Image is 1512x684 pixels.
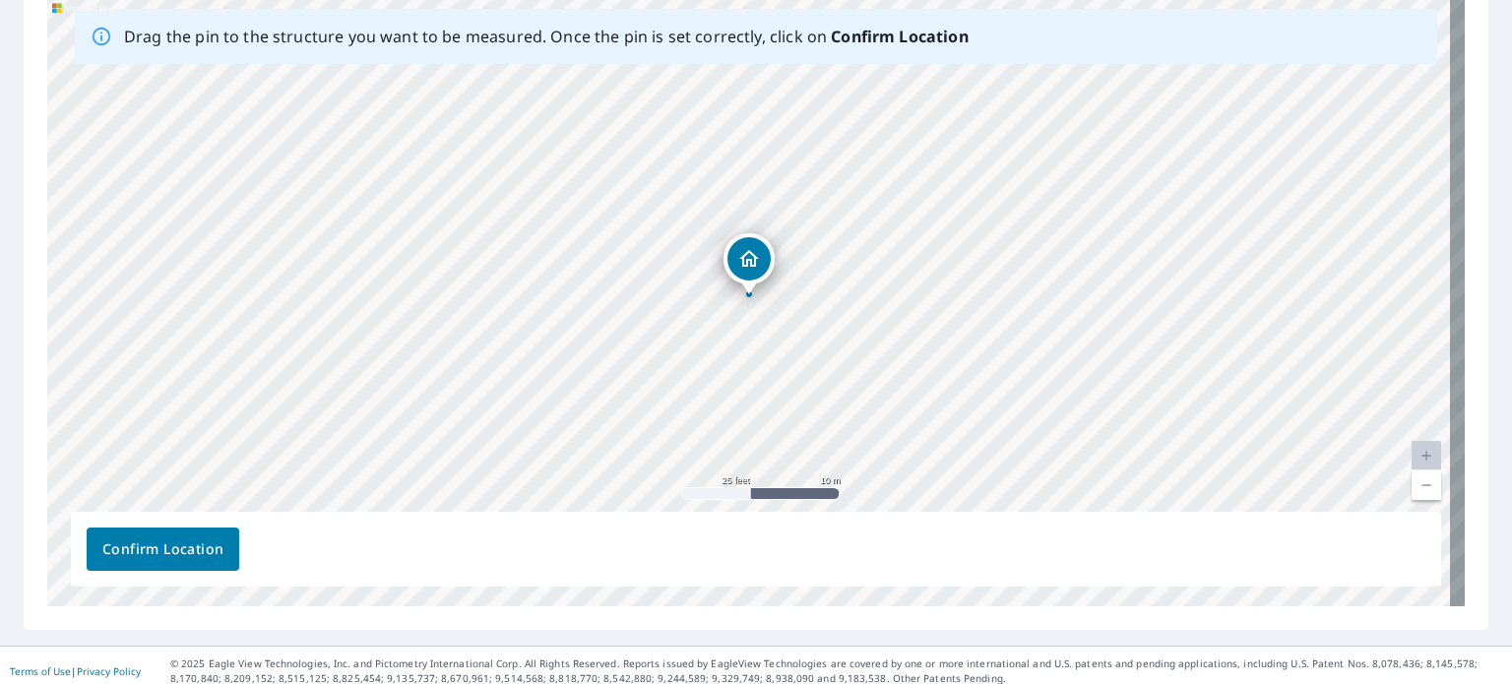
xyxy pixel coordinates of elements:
[10,665,141,677] p: |
[10,664,71,678] a: Terms of Use
[1412,470,1441,500] a: Current Level 20, Zoom Out
[831,26,968,47] b: Confirm Location
[77,664,141,678] a: Privacy Policy
[1412,441,1441,470] a: Current Level 20, Zoom In Disabled
[724,233,775,294] div: Dropped pin, building 1, Residential property, 6842 Route 9 Lot 29 Rhinebeck, NY 12572
[87,528,239,571] button: Confirm Location
[102,537,223,562] span: Confirm Location
[124,25,969,48] p: Drag the pin to the structure you want to be measured. Once the pin is set correctly, click on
